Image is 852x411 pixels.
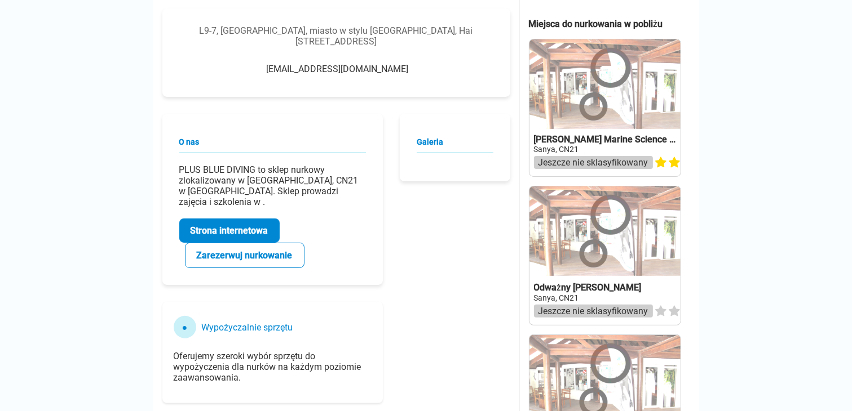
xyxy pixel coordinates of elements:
font: PLUS BLUE DIVING to sklep nurkowy zlokalizowany w [GEOGRAPHIC_DATA], CN21 w [GEOGRAPHIC_DATA]. Sk... [179,164,359,207]
font: ● [182,322,188,333]
font: Zarezerwuj nurkowanie [197,250,293,261]
font: Miejsca do nurkowania w pobliżu [529,19,663,29]
font: O nas [179,137,200,146]
font: Galeria [417,137,443,146]
font: Oferujemy szeroki wybór sprzętu do wypożyczenia dla nurków na każdym poziomie zaawansowania. [174,351,361,383]
font: L9-7, [GEOGRAPHIC_DATA], miasto w stylu [GEOGRAPHIC_DATA], Hai [STREET_ADDRESS] [200,25,473,47]
font: [EMAIL_ADDRESS][DOMAIN_NAME] [267,64,409,74]
font: Strona internetowa [191,225,268,236]
font: Wypożyczalnie sprzętu [202,322,293,333]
